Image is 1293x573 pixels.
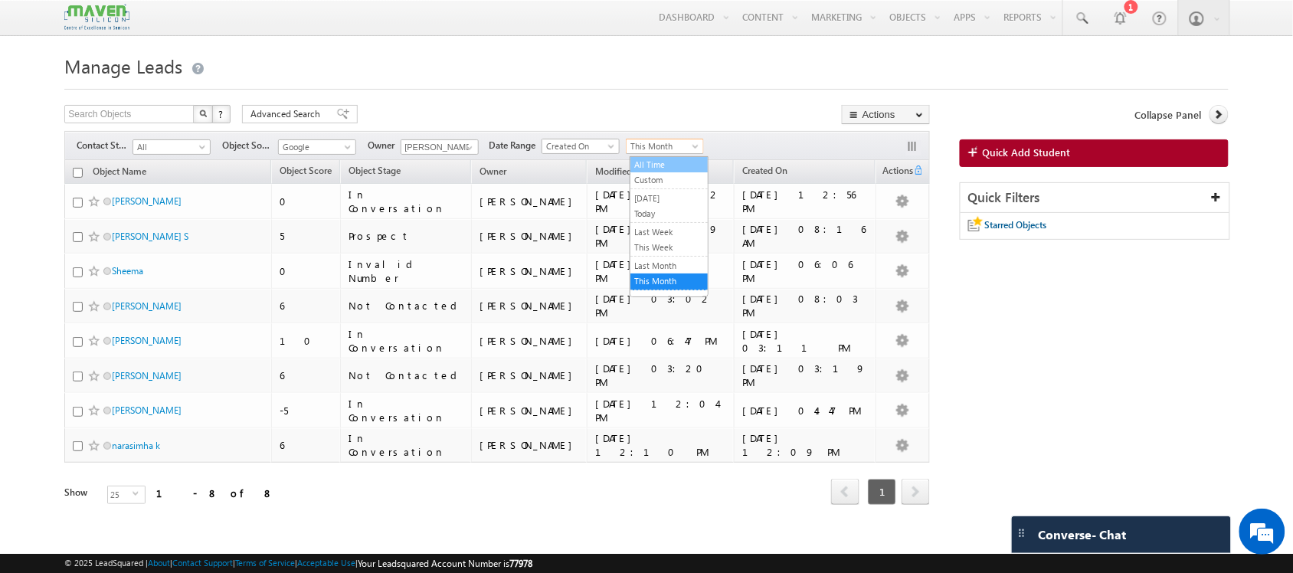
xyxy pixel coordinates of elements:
button: Actions [842,105,930,124]
span: Actions [876,162,913,182]
button: ? [212,105,231,123]
div: Not Contacted [349,368,464,382]
div: [PERSON_NAME] [480,438,580,452]
span: Object Source [222,139,278,152]
div: [DATE] 12:29 PM [595,222,727,250]
textarea: Type your message and hit 'Enter' [20,142,280,438]
span: Date Range [489,139,542,152]
span: select [133,490,145,497]
span: Advanced Search [250,107,325,121]
a: Last Year [630,293,708,306]
div: [DATE] 12:56 PM [742,188,869,215]
span: Object Score [280,165,332,176]
div: [DATE] 06:06 PM [742,257,869,285]
a: [PERSON_NAME] [112,370,182,381]
div: [DATE] 03:20 PM [595,257,727,285]
div: [DATE] 03:19 PM [742,362,869,389]
span: Your Leadsquared Account Number is [358,558,532,569]
div: [DATE] 03:12 PM [595,188,727,215]
a: [PERSON_NAME] [112,195,182,207]
div: [DATE] 03:20 PM [595,362,727,389]
div: [PERSON_NAME] [480,404,580,417]
div: [PERSON_NAME] [480,264,580,278]
a: next [902,480,930,505]
div: [DATE] 06:47 PM [595,334,727,348]
a: Created On [735,162,795,182]
a: narasimha k [112,440,160,451]
input: Type to Search [401,139,479,155]
a: All Time [630,158,708,172]
a: Last Month [630,259,708,273]
span: Created On [742,165,787,176]
a: [DATE] [630,192,708,205]
div: [DATE] 12:10 PM [595,431,727,459]
a: [PERSON_NAME] [112,404,182,416]
span: Contact Stage [77,139,133,152]
span: next [902,479,930,505]
span: Converse - Chat [1039,528,1127,542]
div: [PERSON_NAME] [480,334,580,348]
a: This Week [630,241,708,254]
span: 77978 [509,558,532,569]
span: This Month [627,139,699,153]
div: Prospect [349,229,464,243]
a: Object Stage [341,162,408,182]
a: Sheema [112,265,143,277]
span: Google [279,140,352,154]
div: [DATE] 08:16 AM [742,222,869,250]
div: 1 - 8 of 8 [156,484,273,502]
a: Object Name [85,163,154,183]
span: 1 [868,479,896,505]
a: This Month [626,139,704,154]
a: This Month [630,274,708,288]
a: Created On [542,139,620,154]
a: About [148,558,170,568]
div: -5 [280,404,333,417]
div: [DATE] 08:03 PM [742,292,869,319]
img: carter-drag [1016,527,1028,539]
div: In Conversation [349,397,464,424]
div: Quick Filters [961,183,1229,213]
span: © 2025 LeadSquared | | | | | [64,556,532,571]
div: [PERSON_NAME] [480,195,580,208]
div: [DATE] 04:47 PM [742,404,869,417]
div: In Conversation [349,327,464,355]
div: 0 [280,264,333,278]
span: Owner [368,139,401,152]
span: All [133,140,206,154]
a: Terms of Service [235,558,295,568]
div: 10 [280,334,333,348]
div: 6 [280,299,333,313]
div: Show [64,486,95,499]
div: 0 [280,195,333,208]
span: prev [831,479,859,505]
a: Google [278,139,356,155]
a: [PERSON_NAME] [112,335,182,346]
div: [PERSON_NAME] [480,299,580,313]
a: prev [831,480,859,505]
input: Check all records [73,168,83,178]
a: Modified On (sorted descending) [588,162,669,182]
span: Collapse Panel [1135,108,1202,122]
div: [PERSON_NAME] [480,229,580,243]
img: Custom Logo [64,4,129,31]
a: Quick Add Student [960,139,1229,167]
div: 6 [280,438,333,452]
span: Quick Add Student [983,146,1071,159]
div: [DATE] 03:11 PM [742,327,869,355]
div: Not Contacted [349,299,464,313]
span: Created On [542,139,615,153]
div: 6 [280,368,333,382]
em: Start Chat [208,451,278,472]
span: Manage Leads [64,54,182,78]
a: Show All Items [458,140,477,156]
img: Search [199,110,207,117]
ul: This Month [630,156,709,297]
span: 25 [108,486,133,503]
div: In Conversation [349,188,464,215]
span: Owner [480,165,506,177]
a: [PERSON_NAME] S [112,231,188,242]
div: Chat with us now [80,80,257,100]
span: ? [218,107,225,120]
a: Today [630,207,708,221]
